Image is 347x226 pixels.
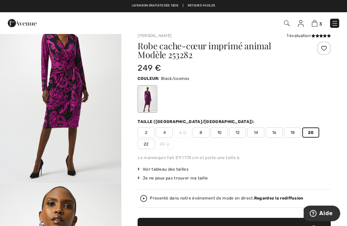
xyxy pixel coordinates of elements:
[138,63,161,73] span: 249 €
[138,119,256,125] div: Taille ([GEOGRAPHIC_DATA]/[GEOGRAPHIC_DATA]):
[156,127,173,138] span: 4
[254,196,304,201] strong: Regardez la rediffusion
[284,127,301,138] span: 18
[138,175,331,181] div: Je ne peux pas trouver ma taille
[8,19,37,26] a: 1ère Avenue
[211,127,228,138] span: 10
[247,127,264,138] span: 14
[174,127,191,138] span: 6
[229,127,246,138] span: 12
[8,16,37,30] img: 1ère Avenue
[138,127,155,138] span: 2
[312,19,322,27] a: 3
[132,3,179,8] a: Livraison gratuite dès 130€
[183,131,186,134] img: ring-m.svg
[166,142,169,146] img: ring-m.svg
[304,206,340,223] iframe: Ouvre un widget dans lequel vous pouvez trouver plus d’informations
[284,20,290,26] img: Recherche
[312,20,318,27] img: Panier d'achat
[138,41,299,59] h1: Robe cache-cœur imprimé animal Modèle 253282
[319,21,322,27] span: 3
[138,76,159,81] span: Couleur:
[138,155,331,161] div: Le mannequin fait 5'9"/175 cm et porte une taille 6.
[138,139,155,149] span: 22
[161,76,189,81] span: Black/cosmos
[302,127,319,138] span: 20
[188,3,216,8] a: Retours faciles
[298,20,304,27] img: Mes infos
[266,127,283,138] span: 16
[139,86,156,112] div: Black/cosmos
[140,195,147,202] img: Regardez la rediffusion
[192,127,209,138] span: 8
[138,33,171,38] a: [PERSON_NAME]
[138,166,188,172] span: Voir tableau des tailles
[331,20,338,27] img: Menu
[287,33,331,39] div: 1 évaluation
[150,196,303,201] div: Presenté dans notre événement de mode en direct.
[156,139,173,149] span: 24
